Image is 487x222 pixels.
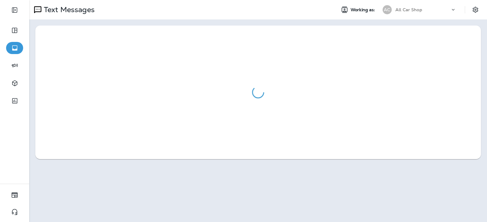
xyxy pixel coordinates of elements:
p: Text Messages [41,5,95,14]
span: Working as: [351,7,377,12]
button: Expand Sidebar [6,4,23,16]
p: All Car Shop [395,7,422,12]
button: Settings [470,4,481,15]
div: AC [383,5,392,14]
